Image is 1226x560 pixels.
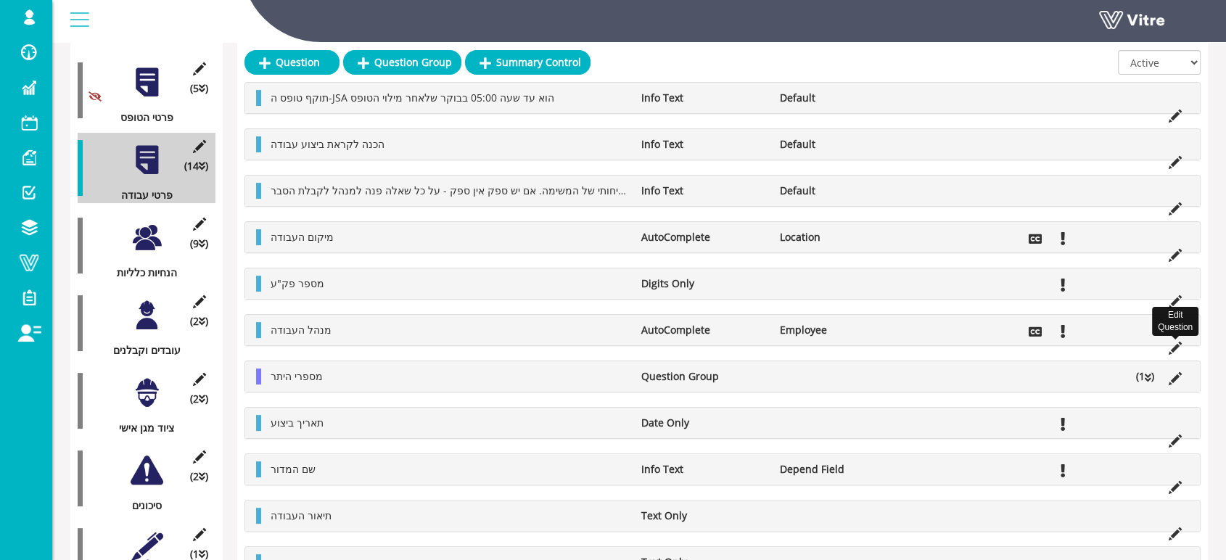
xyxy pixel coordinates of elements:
[343,50,461,75] a: Question Group
[78,187,205,203] div: פרטי עבודה
[1152,307,1198,336] div: Edit Question
[78,110,205,125] div: פרטי הטופס
[773,229,911,245] li: Location
[78,265,205,281] div: הנחיות כלליות
[271,137,384,151] span: הכנה לקראת ביצוע עבודה
[773,183,911,199] li: Default
[78,342,205,358] div: עובדים וקבלנים
[633,276,772,292] li: Digits Only
[773,322,911,338] li: Employee
[465,50,591,75] a: Summary Control
[633,322,772,338] li: AutoComplete
[244,50,340,75] a: Question
[271,416,324,429] span: תאריך ביצוע
[633,136,772,152] li: Info Text
[773,136,911,152] li: Default
[190,469,208,485] span: (2 )
[271,276,324,290] span: מספר פק"ע
[633,461,772,477] li: Info Text
[271,462,316,476] span: שם המדור
[271,184,1045,197] span: עובד יקר : מטרת טופס זה הינה לבצע הערכת סיכונים ומתן פעולות למזעור סיכונים וכלים לביצוע בטיחותי ש...
[271,369,323,383] span: מספרי היתר
[633,508,772,524] li: Text Only
[78,420,205,436] div: ציוד מגן אישי
[271,91,554,104] span: תוקף טופס ה-JSA הוא עד שעה 05:00 בבוקר שלאחר מילוי הטופס
[271,508,332,522] span: תיאור העבודה
[184,158,208,174] span: (14 )
[1129,368,1161,384] li: (1 )
[633,183,772,199] li: Info Text
[190,236,208,252] span: (9 )
[271,323,332,337] span: מנהל העבודה
[190,313,208,329] span: (2 )
[633,90,772,106] li: Info Text
[190,81,208,96] span: (5 )
[633,368,772,384] li: Question Group
[633,229,772,245] li: AutoComplete
[78,498,205,514] div: סיכונים
[271,230,334,244] span: מיקום העבודה
[633,415,772,431] li: Date Only
[773,461,911,477] li: Depend Field
[773,90,911,106] li: Default
[190,391,208,407] span: (2 )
